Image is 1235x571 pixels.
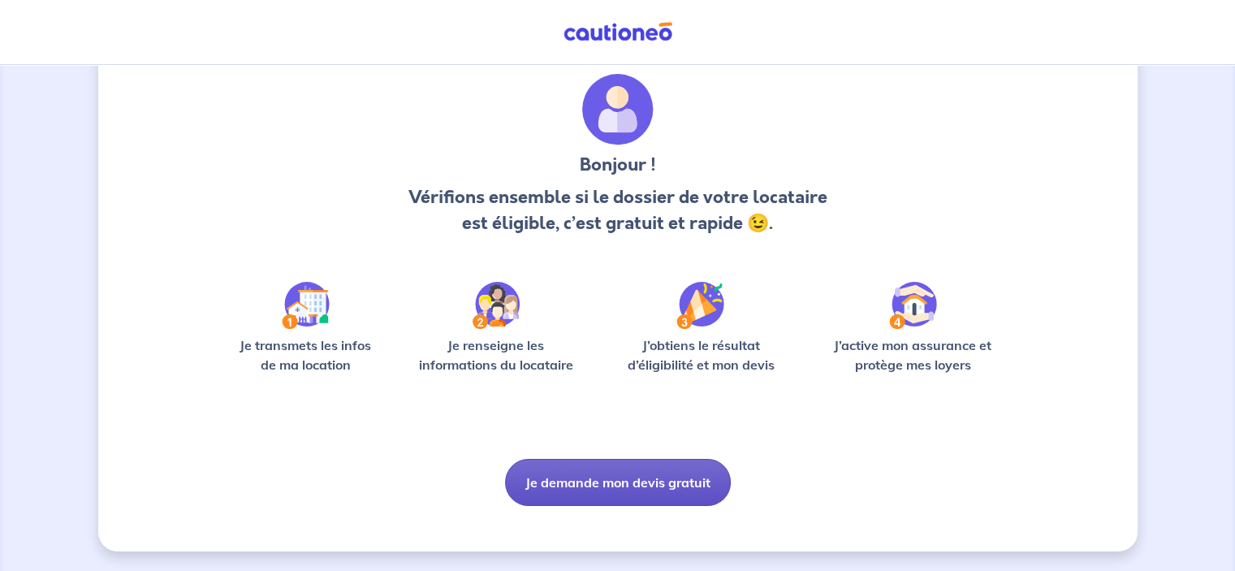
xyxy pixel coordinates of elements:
[505,459,731,506] button: Je demande mon devis gratuit
[282,282,330,329] img: /static/90a569abe86eec82015bcaae536bd8e6/Step-1.svg
[404,152,831,178] h3: Bonjour !
[676,282,724,329] img: /static/f3e743aab9439237c3e2196e4328bba9/Step-3.svg
[557,22,679,42] img: Cautioneo
[409,335,584,374] p: Je renseigne les informations du locataire
[404,184,831,236] p: Vérifions ensemble si le dossier de votre locataire est éligible, c’est gratuit et rapide 😉.
[228,335,383,374] p: Je transmets les infos de ma location
[609,335,792,374] p: J’obtiens le résultat d’éligibilité et mon devis
[473,282,520,329] img: /static/c0a346edaed446bb123850d2d04ad552/Step-2.svg
[889,282,937,329] img: /static/bfff1cf634d835d9112899e6a3df1a5d/Step-4.svg
[818,335,1008,374] p: J’active mon assurance et protège mes loyers
[582,74,654,145] img: archivate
